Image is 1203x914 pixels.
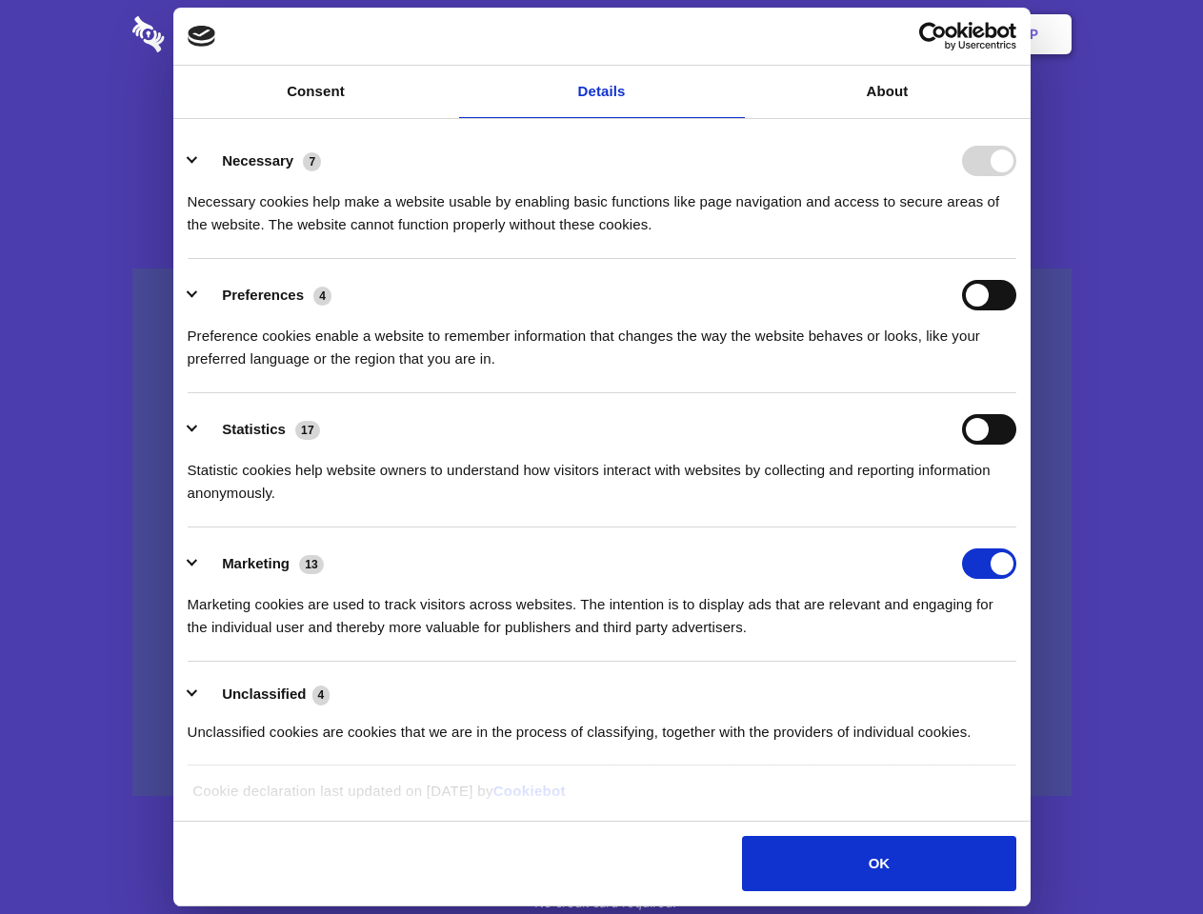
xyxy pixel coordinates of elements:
button: OK [742,836,1015,891]
span: 4 [312,685,331,705]
button: Preferences (4) [188,280,344,310]
a: Consent [173,66,459,118]
a: About [745,66,1031,118]
div: Necessary cookies help make a website usable by enabling basic functions like page navigation and... [188,176,1016,236]
label: Necessary [222,152,293,169]
img: logo-wordmark-white-trans-d4663122ce5f474addd5e946df7df03e33cb6a1c49d2221995e7729f52c070b2.svg [132,16,295,52]
span: 17 [295,421,320,440]
iframe: Drift Widget Chat Controller [1108,819,1180,891]
a: Login [864,5,947,64]
span: 4 [313,287,331,306]
a: Cookiebot [493,783,566,799]
button: Marketing (13) [188,548,336,579]
h4: Auto-redaction of sensitive data, encrypted data sharing and self-destructing private chats. Shar... [132,173,1072,236]
img: logo [188,26,216,47]
a: Pricing [559,5,642,64]
div: Cookie declaration last updated on [DATE] by [178,780,1025,817]
label: Preferences [222,287,304,303]
div: Marketing cookies are used to track visitors across websites. The intention is to display ads tha... [188,579,1016,639]
button: Statistics (17) [188,414,332,445]
div: Unclassified cookies are cookies that we are in the process of classifying, together with the pro... [188,706,1016,744]
label: Marketing [222,555,290,571]
a: Usercentrics Cookiebot - opens in a new window [850,22,1016,50]
label: Statistics [222,421,286,437]
a: Wistia video thumbnail [132,268,1072,797]
span: 7 [303,152,321,171]
div: Preference cookies enable a website to remember information that changes the way the website beha... [188,310,1016,370]
button: Unclassified (4) [188,683,342,706]
h1: Eliminate Slack Data Loss. [132,86,1072,154]
div: Statistic cookies help website owners to understand how visitors interact with websites by collec... [188,445,1016,505]
button: Necessary (7) [188,146,333,176]
a: Details [459,66,745,118]
a: Contact [772,5,860,64]
span: 13 [299,555,324,574]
